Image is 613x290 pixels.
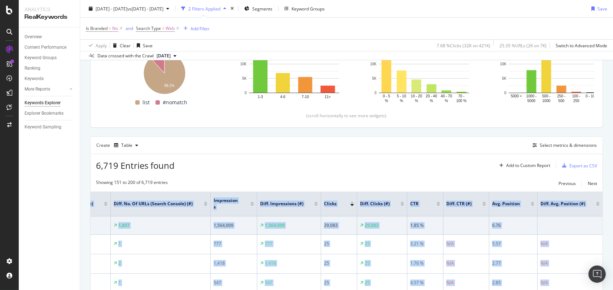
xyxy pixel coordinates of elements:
[542,99,551,103] text: 1000
[108,49,220,95] svg: A chart.
[530,141,597,150] button: Select metrics & dimensions
[241,3,275,14] button: Segments
[492,260,534,267] div: 2.77
[569,163,597,169] div: Export as CSV
[500,62,507,66] text: 10K
[559,160,597,171] button: Export as CSV
[96,5,127,12] span: [DATE] - [DATE]
[445,99,448,103] text: %
[527,99,536,103] text: 5000
[178,3,229,14] button: 2 Filters Applied
[96,179,168,188] div: Showing 151 to 200 of 6,719 entries
[383,94,390,98] text: 0 - 5
[121,143,132,148] div: Table
[588,179,597,188] button: Next
[526,94,537,98] text: 1000 -
[96,140,141,151] div: Create
[120,42,131,48] div: Clear
[214,280,254,286] div: 547
[181,24,210,33] button: Add Filter
[136,25,161,31] span: Search Type
[588,180,597,186] div: Next
[492,280,534,286] div: 2.85
[260,201,303,207] span: Diff. Impressions (#)
[558,99,564,103] text: 500
[324,280,354,286] div: 25
[492,201,520,207] span: Avg. Position
[588,265,606,283] div: Open Intercom Messenger
[556,42,607,48] div: Switch to Advanced Mode
[258,95,263,99] text: 1-3
[238,31,350,104] svg: A chart.
[540,201,585,207] span: Diff. Avg. Position (#)
[163,98,187,107] span: #nomatch
[25,99,75,107] a: Keywords Explorer
[397,94,406,98] text: 5 - 10
[410,222,440,229] div: 1.85 %
[25,75,44,83] div: Keywords
[214,222,254,229] div: 1,564,009
[499,42,547,48] div: 25.35 % URLs ( 2K on 7K )
[25,123,61,131] div: Keyword Sampling
[385,99,388,103] text: %
[25,54,75,62] a: Keyword Groups
[415,99,418,103] text: %
[324,241,354,247] div: 25
[109,25,111,31] span: =
[458,94,464,98] text: 70 -
[504,91,507,95] text: 0
[325,95,331,99] text: 11+
[410,201,426,207] span: CTR
[437,42,490,48] div: 7.68 % Clicks ( 32K on 421K )
[496,160,550,171] button: Add to Custom Report
[143,42,153,48] div: Save
[242,76,247,80] text: 5K
[542,94,551,98] text: 500 -
[191,25,210,31] div: Add Filter
[553,40,607,51] button: Switch to Advanced Mode
[324,222,354,229] div: 29,083
[430,99,433,103] text: %
[365,260,370,267] div: 25
[400,99,403,103] text: %
[25,123,75,131] a: Keyword Sampling
[506,163,550,168] div: Add to Custom Report
[511,94,522,98] text: 5000 +
[557,94,565,98] text: 250 -
[410,260,440,267] div: 1.76 %
[446,241,454,247] div: N/A
[157,53,171,59] span: 2024 Nov. 26th
[25,65,75,72] a: Ranking
[162,25,165,31] span: =
[411,94,422,98] text: 10 - 20
[96,159,175,171] span: 6,719 Entries found
[281,3,328,14] button: Keyword Groups
[229,5,235,12] div: times
[302,95,309,99] text: 7-10
[25,110,75,117] a: Explorer Bookmarks
[134,40,153,51] button: Save
[118,222,130,229] div: 1,807
[540,280,548,286] div: N/A
[410,241,440,247] div: 3.21 %
[324,201,340,207] span: Clicks
[502,76,507,80] text: 5K
[540,142,597,148] div: Select metrics & dimensions
[86,40,107,51] button: Apply
[265,260,276,267] div: 1,418
[25,33,75,41] a: Overview
[164,84,174,88] text: 88.2%
[265,280,272,286] div: 547
[143,98,150,107] span: list
[99,113,594,119] div: (scroll horizontally to see more widgets)
[25,65,40,72] div: Ranking
[492,222,534,229] div: 6.76
[588,3,607,14] button: Save
[114,201,193,207] span: Diff. No. of URLs (Search Console) (#)
[126,25,133,32] button: and
[280,95,286,99] text: 4-6
[365,222,378,229] div: 29,083
[245,91,247,95] text: 0
[252,5,272,12] span: Segments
